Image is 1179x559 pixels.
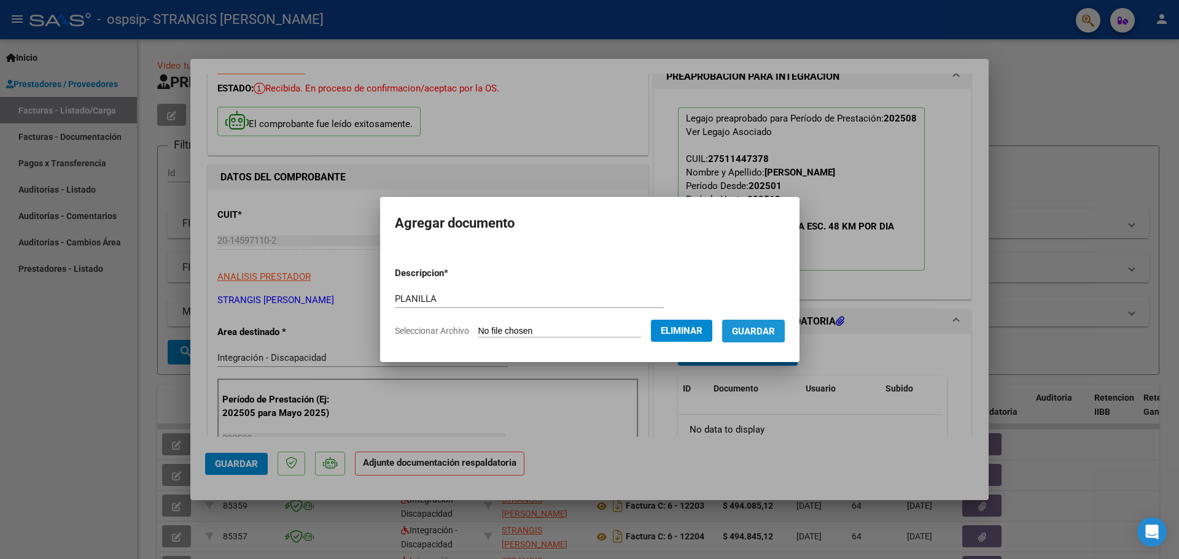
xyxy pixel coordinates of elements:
button: Guardar [722,320,785,342]
span: Eliminar [661,325,702,336]
p: Descripcion [395,266,512,280]
h2: Agregar documento [395,212,785,235]
span: Seleccionar Archivo [395,326,469,336]
button: Eliminar [651,320,712,342]
div: Open Intercom Messenger [1137,517,1167,547]
span: Guardar [732,326,775,337]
